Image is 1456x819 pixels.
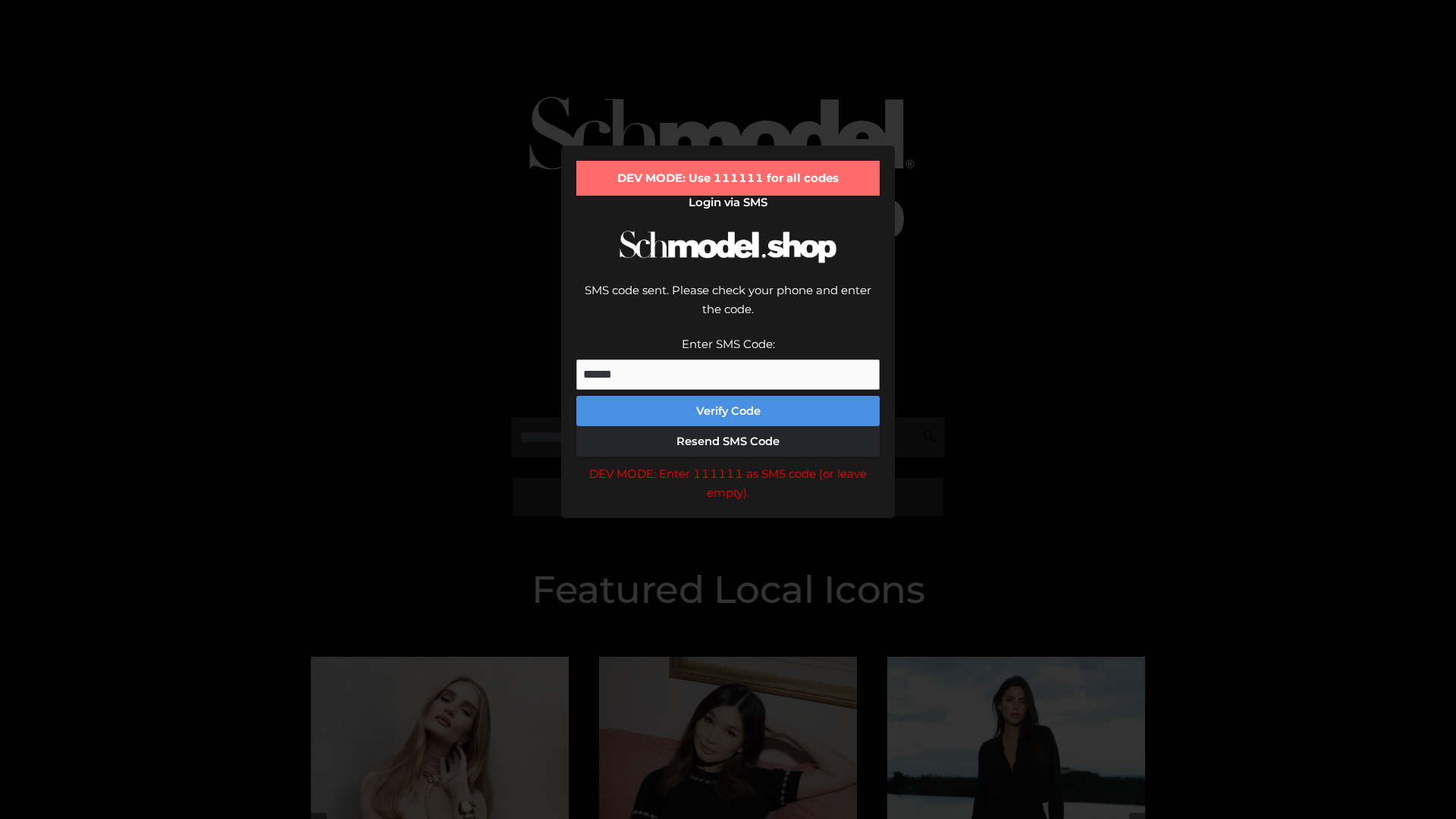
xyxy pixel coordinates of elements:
h2: Login via SMS [576,196,880,209]
button: Resend SMS Code [576,426,880,457]
div: SMS code sent. Please check your phone and enter the code. [576,281,880,334]
label: Enter SMS Code: [682,337,775,351]
img: Schmodel Logo [614,217,842,277]
button: Verify Code [576,396,880,426]
div: DEV MODE: Enter 111111 as SMS code (or leave empty). [576,464,880,503]
div: DEV MODE: Use 111111 for all codes [576,161,880,196]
